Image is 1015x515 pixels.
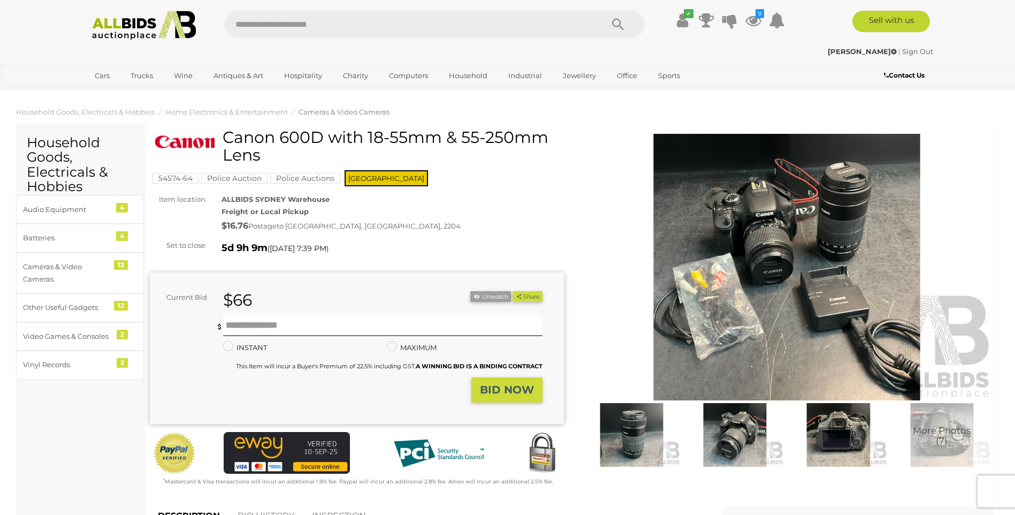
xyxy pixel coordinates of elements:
[27,135,133,194] h2: Household Goods, Electricals & Hobbies
[23,301,111,314] div: Other Useful Gadgets
[114,301,128,310] div: 12
[299,108,390,116] a: Cameras & Video Cameras
[16,195,144,224] a: Audio Equipment 4
[152,432,196,475] img: Official PayPal Seal
[893,403,991,466] img: Canon 600D with 18-55mm & 55-250mm Lens
[268,244,329,253] span: ( )
[902,47,933,56] a: Sign Out
[86,11,202,40] img: Allbids.com.au
[277,67,329,85] a: Hospitality
[513,291,542,302] button: Share
[142,193,213,206] div: Item location
[336,67,375,85] a: Charity
[789,403,887,466] img: Canon 600D with 18-55mm & 55-250mm Lens
[270,173,340,184] mark: Police Auctions
[686,403,784,466] img: Canon 600D with 18-55mm & 55-250mm Lens
[152,174,199,183] a: 54574-64
[501,67,549,85] a: Industrial
[222,195,330,203] strong: ALLBIDS SYDNEY Warehouse
[884,70,927,81] a: Contact Us
[114,260,128,270] div: 12
[150,291,215,304] div: Current Bid
[222,207,309,216] strong: Freight or Local Pickup
[828,47,897,56] strong: [PERSON_NAME]
[893,403,991,466] a: More Photos(7)
[222,221,248,231] strong: $16.76
[270,244,326,253] span: [DATE] 7:39 PM
[155,131,215,153] img: Canon 600D with 18-55mm & 55-250mm Lens
[345,170,428,186] span: [GEOGRAPHIC_DATA]
[610,67,644,85] a: Office
[117,330,128,339] div: 2
[16,224,144,252] a: Batteries 4
[745,11,761,30] a: 9
[852,11,930,32] a: Sell with us
[222,218,564,234] div: Postage
[23,359,111,371] div: Vinyl Records
[116,231,128,241] div: 4
[222,242,268,254] strong: 5d 9h 9m
[16,293,144,322] a: Other Useful Gadgets 12
[591,11,645,37] button: Search
[470,291,511,302] button: Unwatch
[521,432,563,475] img: Secured by Rapid SSL
[236,362,543,370] small: This Item will incur a Buyer's Premium of 22.5% including GST.
[385,432,492,475] img: PCI DSS compliant
[152,173,199,184] mark: 54574-64
[270,174,340,183] a: Police Auctions
[165,108,288,116] a: Home Electronics & Entertainment
[155,128,561,164] h1: Canon 600D with 18-55mm & 55-250mm Lens
[224,432,350,474] img: eWAY Payment Gateway
[382,67,435,85] a: Computers
[583,403,681,466] img: Canon 600D with 18-55mm & 55-250mm Lens
[23,261,111,286] div: Cameras & Video Cameras
[167,67,200,85] a: Wine
[387,342,437,354] label: MAXIMUM
[117,358,128,368] div: 2
[163,478,553,485] small: Mastercard & Visa transactions will incur an additional 1.9% fee. Paypal will incur an additional...
[88,85,178,102] a: [GEOGRAPHIC_DATA]
[16,351,144,379] a: Vinyl Records 2
[416,362,543,370] b: A WINNING BID IS A BINDING CONTRACT
[755,9,764,18] i: 9
[470,291,511,302] li: Unwatch this item
[124,67,160,85] a: Trucks
[471,377,543,403] button: BID NOW
[223,290,252,310] strong: $66
[277,222,461,230] span: to [GEOGRAPHIC_DATA], [GEOGRAPHIC_DATA], 2204
[675,11,691,30] a: ✔
[142,239,213,252] div: Set to close
[556,67,603,85] a: Jewellery
[651,67,687,85] a: Sports
[16,253,144,294] a: Cameras & Video Cameras 12
[23,203,111,216] div: Audio Equipment
[88,67,117,85] a: Cars
[23,232,111,244] div: Batteries
[480,383,534,396] strong: BID NOW
[898,47,900,56] span: |
[116,203,128,213] div: 4
[201,174,268,183] a: Police Auction
[913,426,971,446] span: More Photos (7)
[223,342,267,354] label: INSTANT
[580,134,994,401] img: Canon 600D with 18-55mm & 55-250mm Lens
[23,330,111,343] div: Video Games & Consoles
[16,322,144,351] a: Video Games & Consoles 2
[828,47,898,56] a: [PERSON_NAME]
[201,173,268,184] mark: Police Auction
[16,108,155,116] a: Household Goods, Electricals & Hobbies
[442,67,494,85] a: Household
[207,67,270,85] a: Antiques & Art
[884,71,925,79] b: Contact Us
[684,9,693,18] i: ✔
